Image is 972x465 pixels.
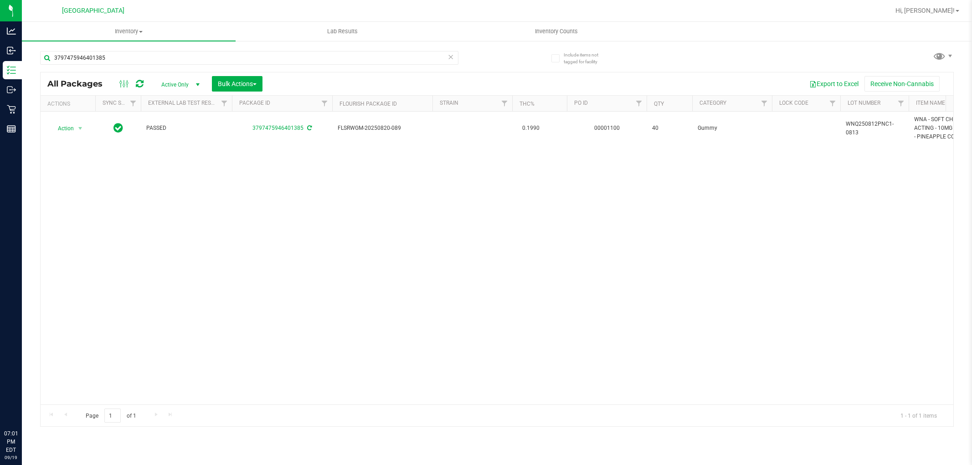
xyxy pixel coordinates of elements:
a: 3797475946401385 [252,125,303,131]
a: Item Name [916,100,945,106]
a: Lock Code [779,100,808,106]
a: Strain [440,100,458,106]
a: Category [699,100,726,106]
div: Actions [47,101,92,107]
a: THC% [519,101,535,107]
span: Include items not tagged for facility [564,51,609,65]
a: Qty [654,101,664,107]
span: 40 [652,124,687,133]
span: All Packages [47,79,112,89]
span: In Sync [113,122,123,134]
p: 09/19 [4,454,18,461]
a: Filter [632,96,647,111]
a: External Lab Test Result [148,100,220,106]
span: Lab Results [315,27,370,36]
span: Gummy [698,124,766,133]
a: Filter [217,96,232,111]
a: Filter [497,96,512,111]
span: 0.1990 [518,122,544,135]
span: FLSRWGM-20250820-089 [338,124,427,133]
span: Sync from Compliance System [306,125,312,131]
a: PO ID [574,100,588,106]
iframe: Resource center [9,392,36,419]
a: Lot Number [848,100,880,106]
span: [GEOGRAPHIC_DATA] [62,7,124,15]
span: Inventory [22,27,236,36]
span: PASSED [146,124,226,133]
span: select [75,122,86,135]
a: Inventory [22,22,236,41]
a: Filter [317,96,332,111]
inline-svg: Inbound [7,46,16,55]
a: Package ID [239,100,270,106]
span: WNQ250812PNC1-0813 [846,120,903,137]
inline-svg: Inventory [7,66,16,75]
span: Action [50,122,74,135]
button: Receive Non-Cannabis [864,76,940,92]
button: Export to Excel [803,76,864,92]
a: Filter [894,96,909,111]
button: Bulk Actions [212,76,262,92]
a: Sync Status [103,100,138,106]
inline-svg: Reports [7,124,16,133]
span: Page of 1 [78,409,144,423]
span: Hi, [PERSON_NAME]! [895,7,955,14]
inline-svg: Outbound [7,85,16,94]
a: Inventory Counts [449,22,663,41]
inline-svg: Analytics [7,26,16,36]
a: Filter [825,96,840,111]
input: 1 [104,409,121,423]
input: Search Package ID, Item Name, SKU, Lot or Part Number... [40,51,458,65]
a: Filter [757,96,772,111]
a: Flourish Package ID [339,101,397,107]
a: Lab Results [236,22,449,41]
span: Inventory Counts [523,27,590,36]
inline-svg: Retail [7,105,16,114]
span: 1 - 1 of 1 items [893,409,944,422]
a: 00001100 [594,125,620,131]
a: Filter [126,96,141,111]
span: Bulk Actions [218,80,257,87]
span: Clear [448,51,454,63]
p: 07:01 PM EDT [4,429,18,454]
